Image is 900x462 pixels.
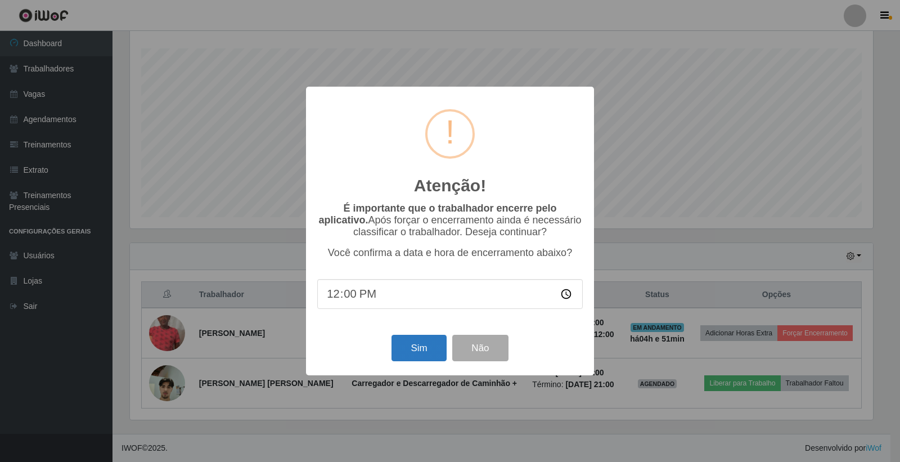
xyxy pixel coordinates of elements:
[318,203,556,226] b: É importante que o trabalhador encerre pelo aplicativo.
[452,335,508,361] button: Não
[414,176,486,196] h2: Atenção!
[317,247,583,259] p: Você confirma a data e hora de encerramento abaixo?
[317,203,583,238] p: Após forçar o encerramento ainda é necessário classificar o trabalhador. Deseja continuar?
[391,335,446,361] button: Sim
